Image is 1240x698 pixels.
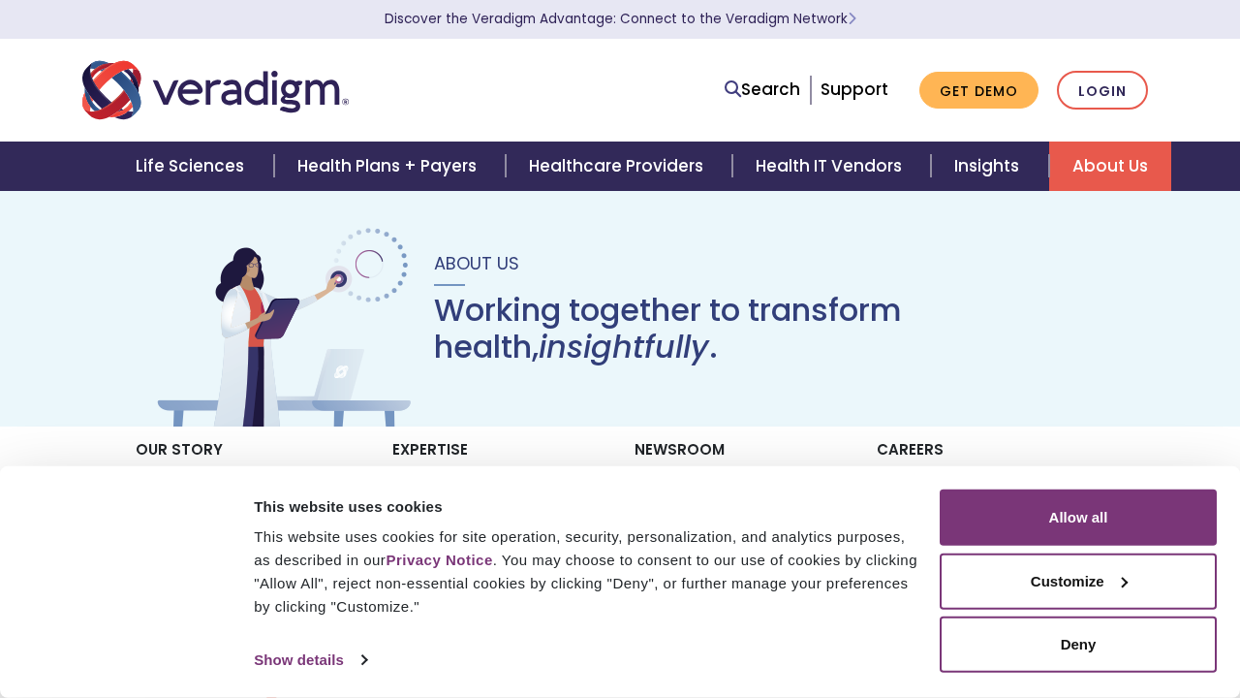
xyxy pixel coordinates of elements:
div: This website uses cookies [254,494,917,518]
a: Health IT Vendors [732,142,931,191]
button: Allow all [940,490,1217,546]
button: Deny [940,617,1217,673]
a: Login [1057,71,1148,111]
a: Life Sciences [112,142,273,191]
a: Privacy Notice [386,552,492,568]
span: About Us [434,251,519,275]
img: Veradigm logo [82,58,349,122]
a: Show details [254,646,366,675]
div: This website uses cookies for site operation, security, personalization, and analytics purposes, ... [254,525,917,619]
a: About Us [1049,142,1171,191]
a: Search [725,77,800,103]
a: Support [821,78,888,101]
a: Get Demo [919,72,1038,110]
h1: Working together to transform health, . [434,292,1089,366]
em: insightfully [539,325,709,368]
a: Discover the Veradigm Advantage: Connect to the Veradigm NetworkLearn More [385,10,856,28]
span: Learn More [848,10,856,28]
a: Insights [931,142,1048,191]
button: Customize [940,553,1217,609]
a: Health Plans + Payers [274,142,506,191]
a: Healthcare Providers [506,142,732,191]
